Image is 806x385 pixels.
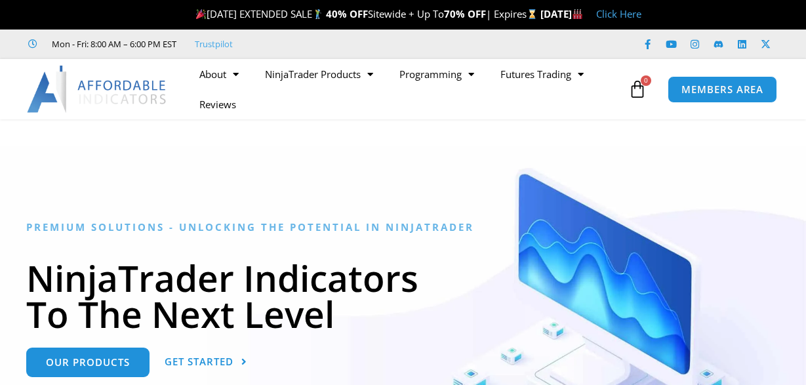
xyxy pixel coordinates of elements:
[681,85,763,94] span: MEMBERS AREA
[46,357,130,367] span: Our Products
[186,59,625,119] nav: Menu
[27,66,168,113] img: LogoAI | Affordable Indicators – NinjaTrader
[196,9,206,19] img: 🎉
[573,9,582,19] img: 🏭
[252,59,386,89] a: NinjaTrader Products
[540,7,583,20] strong: [DATE]
[186,89,249,119] a: Reviews
[668,76,777,103] a: MEMBERS AREA
[186,59,252,89] a: About
[313,9,323,19] img: 🏌️‍♂️
[487,59,597,89] a: Futures Trading
[609,70,666,108] a: 0
[193,7,540,20] span: [DATE] EXTENDED SALE Sitewide + Up To | Expires
[444,7,486,20] strong: 70% OFF
[26,348,150,377] a: Our Products
[596,7,641,20] a: Click Here
[527,9,537,19] img: ⌛
[165,357,233,367] span: Get Started
[641,75,651,86] span: 0
[49,36,176,52] span: Mon - Fri: 8:00 AM – 6:00 PM EST
[386,59,487,89] a: Programming
[195,36,233,52] a: Trustpilot
[26,260,780,332] h1: NinjaTrader Indicators To The Next Level
[165,348,247,377] a: Get Started
[326,7,368,20] strong: 40% OFF
[26,221,780,233] h6: Premium Solutions - Unlocking the Potential in NinjaTrader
